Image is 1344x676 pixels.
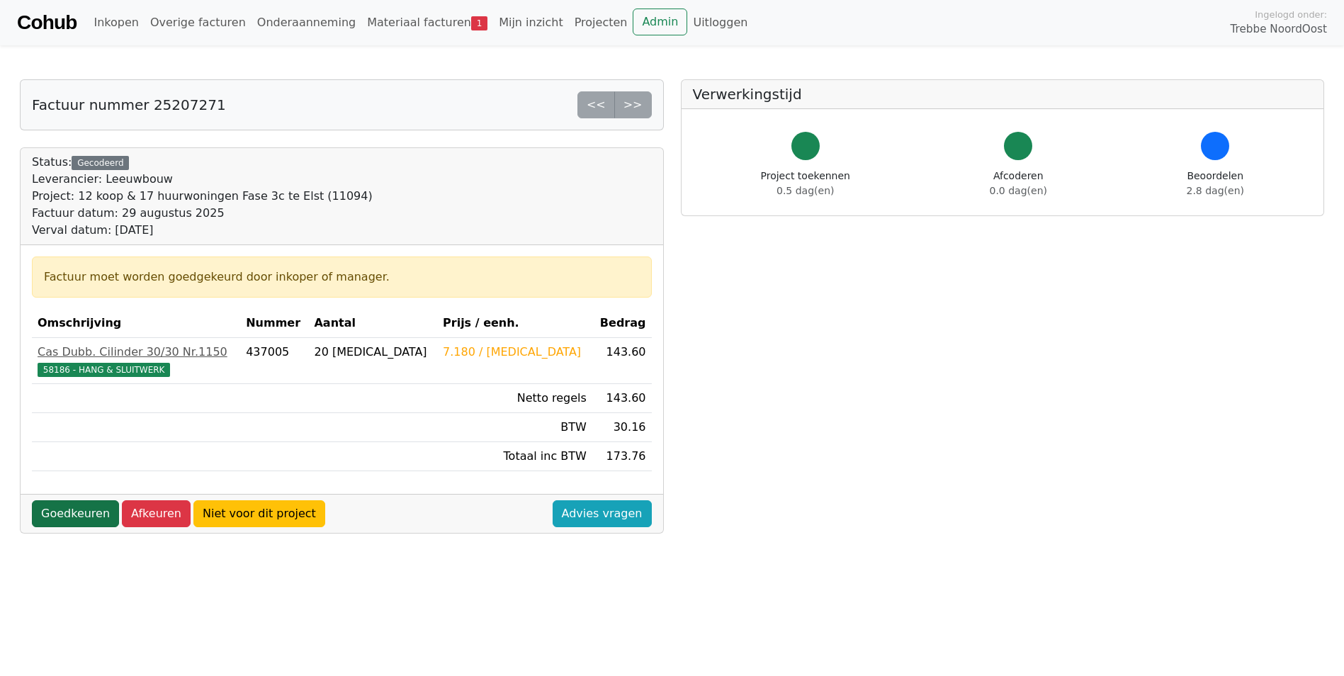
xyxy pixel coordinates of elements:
[32,222,373,239] div: Verval datum: [DATE]
[990,185,1047,196] span: 0.0 dag(en)
[240,338,308,384] td: 437005
[471,16,487,30] span: 1
[443,344,587,361] div: 7.180 / [MEDICAL_DATA]
[633,9,687,35] a: Admin
[308,309,437,338] th: Aantal
[72,156,129,170] div: Gecodeerd
[361,9,493,37] a: Materiaal facturen1
[32,205,373,222] div: Factuur datum: 29 augustus 2025
[32,171,373,188] div: Leverancier: Leeuwbouw
[437,384,592,413] td: Netto regels
[193,500,325,527] a: Niet voor dit project
[17,6,77,40] a: Cohub
[38,344,235,378] a: Cas Dubb. Cilinder 30/30 Nr.115058186 - HANG & SLUITWERK
[990,169,1047,198] div: Afcoderen
[569,9,633,37] a: Projecten
[592,338,652,384] td: 143.60
[437,413,592,442] td: BTW
[88,9,144,37] a: Inkopen
[592,442,652,471] td: 173.76
[32,309,240,338] th: Omschrijving
[44,269,640,286] div: Factuur moet worden goedgekeurd door inkoper of manager.
[592,384,652,413] td: 143.60
[32,188,373,205] div: Project: 12 koop & 17 huurwoningen Fase 3c te Elst (11094)
[437,309,592,338] th: Prijs / eenh.
[32,96,226,113] h5: Factuur nummer 25207271
[38,363,170,377] span: 58186 - HANG & SLUITWERK
[761,169,850,198] div: Project toekennen
[252,9,361,37] a: Onderaanneming
[1187,169,1244,198] div: Beoordelen
[553,500,652,527] a: Advies vragen
[145,9,252,37] a: Overige facturen
[1231,21,1327,38] span: Trebbe NoordOost
[240,309,308,338] th: Nummer
[38,344,235,361] div: Cas Dubb. Cilinder 30/30 Nr.1150
[592,413,652,442] td: 30.16
[1187,185,1244,196] span: 2.8 dag(en)
[437,442,592,471] td: Totaal inc BTW
[592,309,652,338] th: Bedrag
[687,9,753,37] a: Uitloggen
[493,9,569,37] a: Mijn inzicht
[122,500,191,527] a: Afkeuren
[1255,8,1327,21] span: Ingelogd onder:
[314,344,431,361] div: 20 [MEDICAL_DATA]
[32,500,119,527] a: Goedkeuren
[32,154,373,239] div: Status:
[777,185,834,196] span: 0.5 dag(en)
[693,86,1313,103] h5: Verwerkingstijd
